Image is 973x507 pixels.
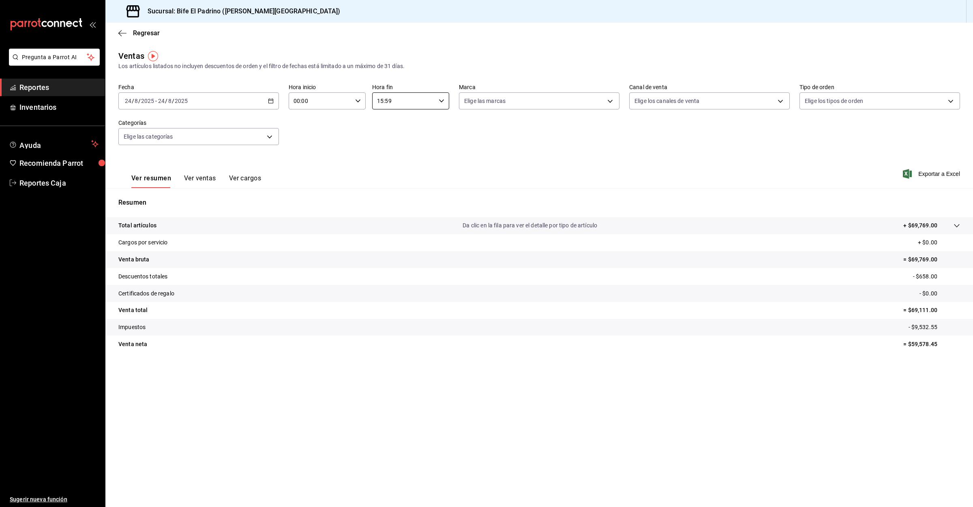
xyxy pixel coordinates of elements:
p: = $59,578.45 [903,340,960,349]
p: Venta bruta [118,255,149,264]
input: -- [134,98,138,104]
label: Categorías [118,120,279,126]
span: Regresar [133,29,160,37]
p: Certificados de regalo [118,289,174,298]
span: Recomienda Parrot [19,158,99,169]
span: - [155,98,157,104]
button: Ver cargos [229,174,261,188]
p: = $69,111.00 [903,306,960,314]
input: -- [124,98,132,104]
span: Elige los tipos de orden [805,97,863,105]
span: Ayuda [19,139,88,149]
span: Elige las categorías [124,133,173,141]
span: / [172,98,174,104]
span: / [165,98,167,104]
span: Pregunta a Parrot AI [22,53,87,62]
div: navigation tabs [131,174,261,188]
p: - $658.00 [913,272,960,281]
span: Reportes Caja [19,178,99,188]
p: Total artículos [118,221,156,230]
label: Tipo de orden [799,84,960,90]
button: open_drawer_menu [89,21,96,28]
button: Regresar [118,29,160,37]
button: Pregunta a Parrot AI [9,49,100,66]
input: -- [168,98,172,104]
label: Canal de venta [629,84,790,90]
p: + $0.00 [918,238,960,247]
div: Los artículos listados no incluyen descuentos de orden y el filtro de fechas está limitado a un m... [118,62,960,71]
p: - $0.00 [919,289,960,298]
label: Hora fin [372,84,449,90]
span: / [132,98,134,104]
p: = $69,769.00 [903,255,960,264]
button: Ver ventas [184,174,216,188]
label: Marca [459,84,619,90]
button: Ver resumen [131,174,171,188]
span: / [138,98,141,104]
p: - $9,532.55 [909,323,960,332]
p: Venta neta [118,340,147,349]
p: Da clic en la fila para ver el detalle por tipo de artículo [463,221,597,230]
span: Inventarios [19,102,99,113]
div: Ventas [118,50,144,62]
input: ---- [174,98,188,104]
h3: Sucursal: Bife El Padrino ([PERSON_NAME][GEOGRAPHIC_DATA]) [141,6,341,16]
p: Cargos por servicio [118,238,168,247]
p: + $69,769.00 [903,221,937,230]
button: Exportar a Excel [904,169,960,179]
span: Sugerir nueva función [10,495,99,504]
label: Fecha [118,84,279,90]
p: Impuestos [118,323,146,332]
span: Elige los canales de venta [634,97,699,105]
p: Resumen [118,198,960,208]
span: Reportes [19,82,99,93]
label: Hora inicio [289,84,366,90]
p: Descuentos totales [118,272,167,281]
input: ---- [141,98,154,104]
a: Pregunta a Parrot AI [6,59,100,67]
span: Elige las marcas [464,97,506,105]
img: Tooltip marker [148,51,158,61]
input: -- [158,98,165,104]
p: Venta total [118,306,148,314]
